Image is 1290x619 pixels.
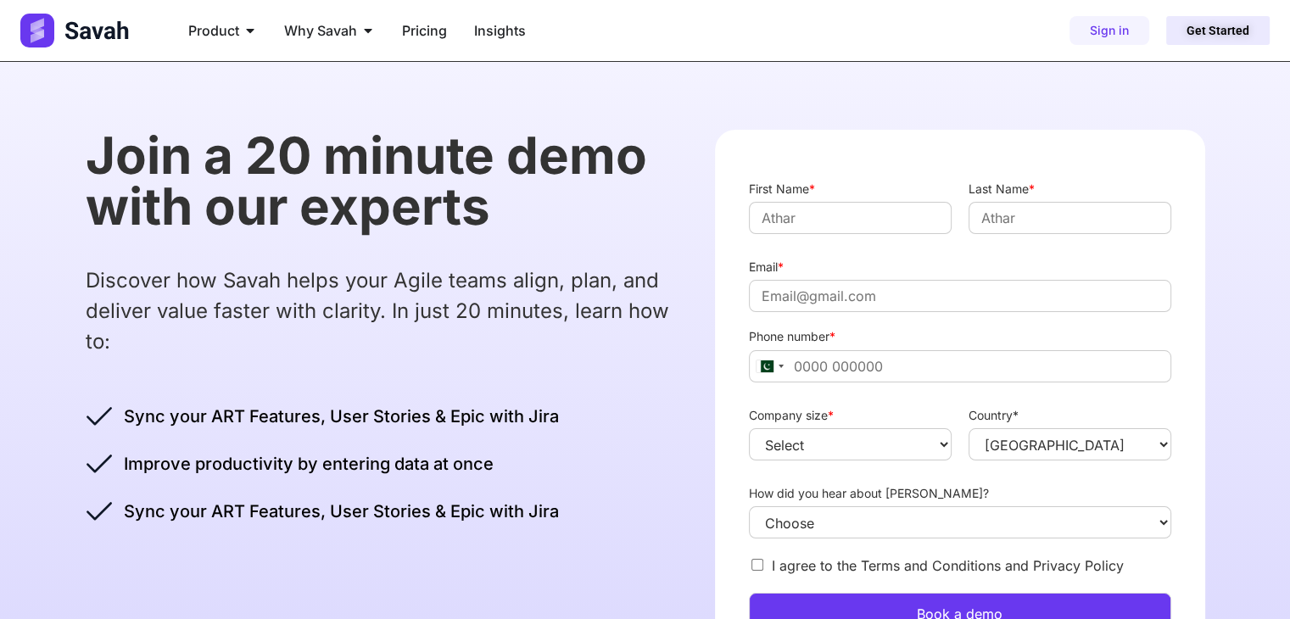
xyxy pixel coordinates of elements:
label: Phone number [749,329,1170,344]
h2: Join a 20 minute demo with our experts [86,130,682,231]
label: First Name [749,181,952,197]
label: Country* [969,408,1171,423]
nav: Menu [175,14,821,47]
p: Discover how Savah helps your Agile teams align, plan, and deliver value faster with clarity. In ... [86,265,682,357]
span: Product [188,20,239,41]
label: How did you hear about [PERSON_NAME]? [749,486,1170,501]
input: 0000 000000 [749,350,1170,382]
label: Company size [749,408,952,423]
a: Pricing [402,20,447,41]
span: Sign in [1090,25,1129,36]
span: Get Started [1187,25,1249,36]
label: Last Name [969,181,1171,197]
span: Why Savah [284,20,357,41]
input: Email@gmail.com [749,280,1170,312]
span: Improve productivity by entering data at once [120,451,494,477]
a: Get Started [1166,16,1270,45]
input: Athar [969,202,1171,234]
div: Pakistan (‫پاکستان‬‎): +92 [750,351,789,382]
span: Sync your ART Features, User Stories & Epic with Jira [120,404,559,429]
a: Sign in [1069,16,1149,45]
span: Sync your ART Features, User Stories & Epic with Jira [120,499,559,524]
div: Menu Toggle [175,14,821,47]
label: Email [749,259,1170,275]
a: Insights [474,20,526,41]
label: I agree to the Terms and Conditions and Privacy Policy [772,557,1124,574]
input: Athar [749,202,952,234]
iframe: Chat Widget [1205,538,1290,619]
